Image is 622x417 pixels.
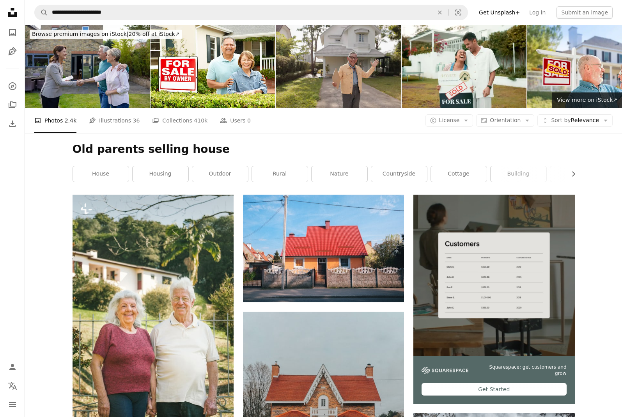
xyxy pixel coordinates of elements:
span: License [439,117,460,123]
h1: Old parents selling house [73,142,575,156]
img: Real estate agent meeting a couple for a house showing [25,25,150,108]
span: Squarespace: get customers and grow [478,364,566,377]
img: file-1747939376688-baf9a4a454ffimage [413,195,574,356]
a: countryside [371,166,427,182]
a: Browse premium images on iStock|20% off at iStock↗ [25,25,187,44]
button: Orientation [476,114,534,127]
button: Submit an image [556,6,613,19]
span: Orientation [490,117,521,123]
a: tree [550,166,606,182]
button: Clear [431,5,448,20]
button: Language [5,378,20,394]
form: Find visuals sitewide [34,5,468,20]
a: View more on iStock↗ [552,92,622,108]
a: Get Unsplash+ [474,6,525,19]
a: Illustrations 36 [89,108,140,133]
a: Collections [5,97,20,113]
img: A house with an orange wall and red roof. [243,195,404,302]
a: a couple of people standing next to each other [73,312,234,319]
a: cottage [431,166,487,182]
button: Visual search [449,5,468,20]
img: Senior Hispanic couple selling house [151,25,275,108]
a: Explore [5,78,20,94]
span: Browse premium images on iStock | [32,31,128,37]
a: Log in [525,6,550,19]
a: Download History [5,116,20,131]
a: rural [252,166,308,182]
a: nature [312,166,367,182]
span: 36 [133,116,140,125]
a: Log in / Sign up [5,359,20,375]
a: Squarespace: get customers and growGet Started [413,195,574,404]
button: Menu [5,397,20,412]
span: View more on iStock ↗ [557,97,617,103]
img: Smile, hug and couple with sold sign, new home and future property investment together. Love, mor... [402,25,526,108]
a: housing [133,166,188,182]
a: Collections 410k [152,108,207,133]
img: file-1747939142011-51e5cc87e3c9 [422,367,468,374]
span: Sort by [551,117,571,123]
a: Photos [5,25,20,41]
button: Sort byRelevance [537,114,613,127]
a: house [73,166,129,182]
span: Relevance [551,117,599,124]
button: scroll list to the right [566,166,575,182]
a: Users 0 [220,108,251,133]
button: Search Unsplash [35,5,48,20]
button: License [425,114,473,127]
a: A house with an orange wall and red roof. [243,245,404,252]
a: Illustrations [5,44,20,59]
div: Get Started [422,383,566,396]
img: Portrait of a smiling real estate agent [276,25,401,108]
span: 0 [247,116,251,125]
a: outdoor [192,166,248,182]
span: 20% off at iStock ↗ [32,31,180,37]
span: 410k [194,116,207,125]
a: building [491,166,546,182]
